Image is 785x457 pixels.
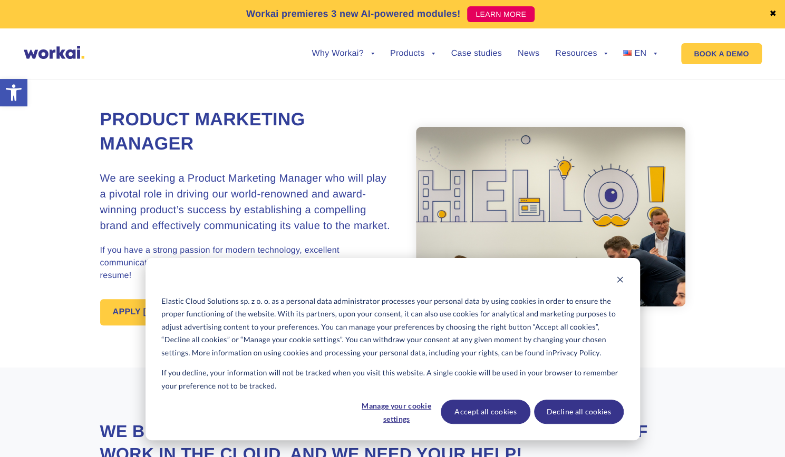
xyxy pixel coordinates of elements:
a: LEARN MORE [467,6,535,22]
a: Resources [555,49,607,58]
h3: We are seeking a Product Marketing Manager who will play a pivotal role in driving our world-reno... [100,171,393,234]
a: Case studies [451,49,501,58]
a: ✖ [769,10,777,18]
span: EN [634,49,646,58]
a: APPLY [DATE]! [100,299,188,325]
input: I hereby consent to the processing of my personal data of a special category contained in my appl... [3,202,9,208]
p: Workai premieres 3 new AI-powered modules! [246,7,461,21]
span: I hereby consent to the processing of the personal data I have provided during the recruitment pr... [3,146,477,175]
div: Cookie banner [146,258,640,440]
a: Products [390,49,435,58]
span: Mobile phone number [248,43,332,54]
a: Privacy Policy [270,290,320,300]
a: Why Workai? [312,49,374,58]
span: Product Marketing Manager [100,110,305,154]
button: Decline all cookies [534,400,624,424]
p: Elastic Cloud Solutions sp. z o. o. as a personal data administrator processes your personal data... [161,295,623,360]
button: Manage your cookie settings [356,400,437,424]
p: If you decline, your information will not be tracked when you visit this website. A single cookie... [161,366,623,392]
a: Privacy Policy [553,346,600,360]
button: Accept all cookies [441,400,530,424]
a: BOOK A DEMO [681,43,761,64]
input: I hereby consent to the processing of the personal data I have provided during the recruitment pr... [3,147,9,154]
p: If you have a strong passion for modern technology, excellent communication skills, and fluency i... [100,244,393,282]
span: I hereby consent to the processing of my personal data of a special category contained in my appl... [3,201,491,240]
a: News [518,49,539,58]
button: Dismiss cookie banner [616,274,624,287]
